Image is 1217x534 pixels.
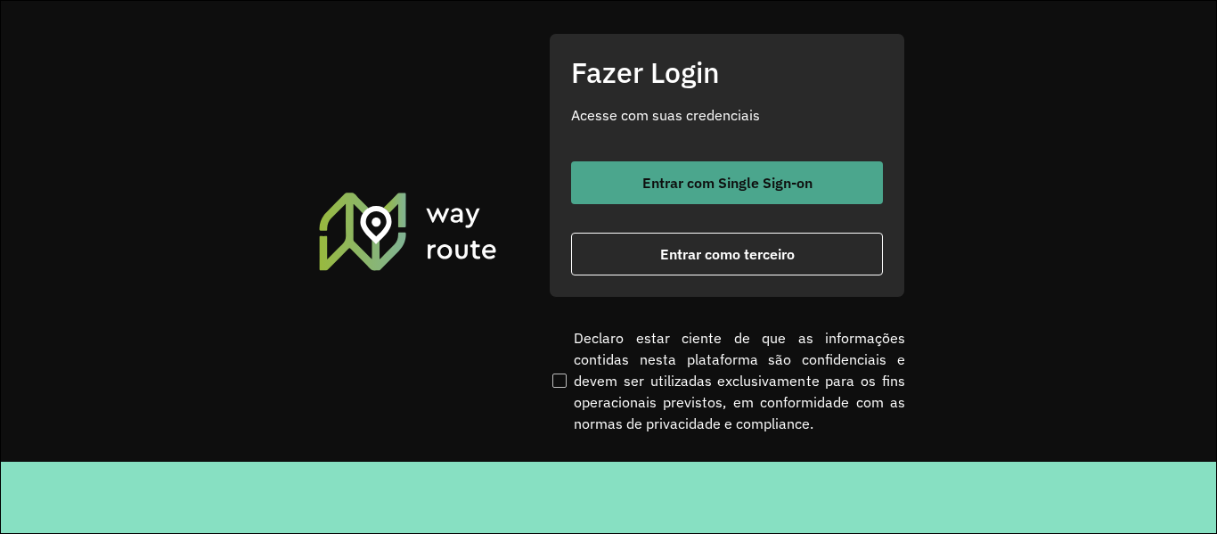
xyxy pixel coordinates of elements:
[571,161,883,204] button: button
[571,55,883,89] h2: Fazer Login
[660,247,795,261] span: Entrar como terceiro
[316,190,500,272] img: Roteirizador AmbevTech
[642,176,813,190] span: Entrar com Single Sign-on
[571,104,883,126] p: Acesse com suas credenciais
[549,327,905,434] label: Declaro estar ciente de que as informações contidas nesta plataforma são confidenciais e devem se...
[571,233,883,275] button: button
